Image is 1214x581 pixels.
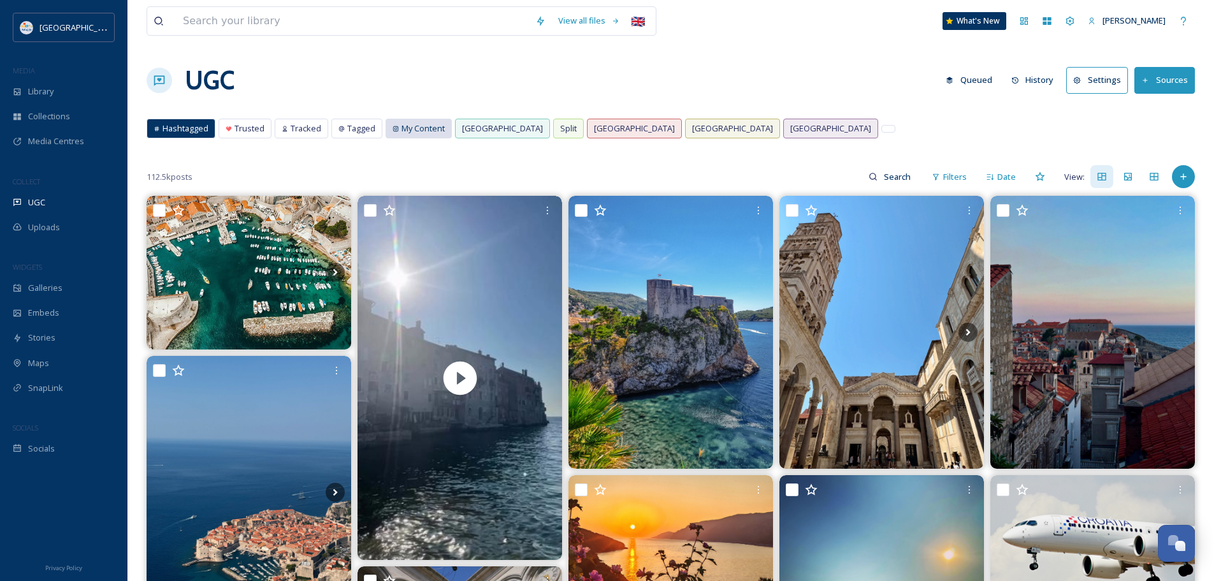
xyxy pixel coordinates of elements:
img: 🌅🏰✨ . . . . . #dubrovnik #croatia #split #travel #dubrovnikoldtown #dubrovnikcroatia #croatiafull... [990,196,1195,469]
span: Collections [28,110,70,122]
button: Queued [939,68,999,92]
span: COLLECT [13,177,40,186]
input: Search [878,164,919,189]
span: Trusted [235,122,264,135]
span: Tracked [291,122,321,135]
div: 🇬🇧 [626,10,649,33]
img: HTZ_logo_EN.svg [20,21,33,34]
img: #croatiatravel #movielocations #lovrijenacfortress #beauty [568,196,773,469]
span: [GEOGRAPHIC_DATA] [462,122,543,135]
button: Open Chat [1158,525,1195,562]
span: WIDGETS [13,262,42,272]
a: History [1005,68,1067,92]
span: SOCIALS [13,423,38,432]
span: [GEOGRAPHIC_DATA] [594,122,675,135]
img: Set sail from Split to Dubrovnik on a private 7-day adventure through Croatia’s stunning islands.... [147,196,351,349]
span: Uploads [28,221,60,233]
a: Queued [939,68,1005,92]
input: Search your library [177,7,529,35]
a: View all files [552,8,626,33]
button: Settings [1066,67,1128,93]
img: 👴🏻🏘️ #oldtown #oldtownsplit #split #croatia #ส่วนตัวเรายังคงเที่ยวต่อไป [779,196,984,469]
a: Privacy Policy [45,559,82,575]
span: Stories [28,332,55,344]
a: [PERSON_NAME] [1081,8,1172,33]
span: Galleries [28,282,62,294]
span: MEDIA [13,66,35,75]
span: Library [28,85,54,98]
a: UGC [185,61,235,99]
a: Settings [1066,67,1134,93]
button: Sources [1134,67,1195,93]
button: History [1005,68,1060,92]
span: UGC [28,196,45,209]
a: What's New [943,12,1006,30]
span: Date [997,171,1016,183]
span: Socials [28,443,55,455]
span: [GEOGRAPHIC_DATA] [40,21,120,33]
span: Filters [943,171,967,183]
span: Split [560,122,577,135]
span: SnapLink [28,382,63,394]
span: [PERSON_NAME] [1102,15,1166,26]
span: My Content [401,122,445,135]
span: View: [1064,171,1085,183]
span: [GEOGRAPHIC_DATA] [790,122,871,135]
span: Embeds [28,307,59,319]
span: [GEOGRAPHIC_DATA] [692,122,773,135]
span: Tagged [347,122,375,135]
span: Hashtagged [163,122,208,135]
video: #rovinj #croatia #summervibes #istria [358,196,562,560]
img: thumbnail [358,196,562,560]
span: Media Centres [28,135,84,147]
span: Privacy Policy [45,564,82,572]
span: Maps [28,357,49,369]
span: 112.5k posts [147,171,192,183]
